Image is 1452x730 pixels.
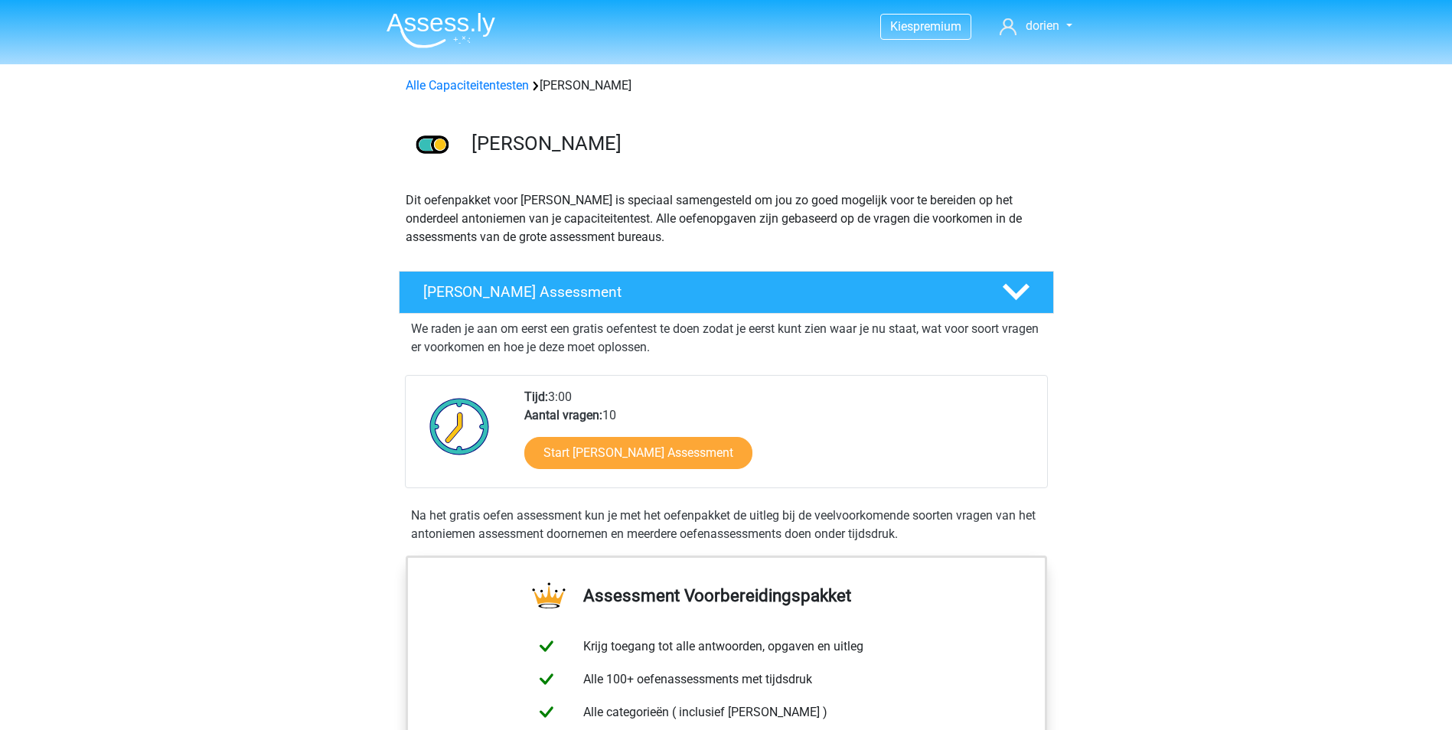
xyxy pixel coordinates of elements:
[890,19,913,34] span: Kies
[411,320,1042,357] p: We raden je aan om eerst een gratis oefentest te doen zodat je eerst kunt zien waar je nu staat, ...
[387,12,495,48] img: Assessly
[1026,18,1059,33] span: dorien
[524,408,602,422] b: Aantal vragen:
[913,19,961,34] span: premium
[524,389,548,404] b: Tijd:
[423,283,977,301] h4: [PERSON_NAME] Assessment
[406,78,529,93] a: Alle Capaciteitentesten
[994,17,1078,35] a: dorien
[400,77,1053,95] div: [PERSON_NAME]
[471,132,1042,155] h3: [PERSON_NAME]
[393,271,1060,314] a: [PERSON_NAME] Assessment
[421,388,498,464] img: Klok
[513,388,1046,487] div: 3:00 10
[405,507,1048,543] div: Na het gratis oefen assessment kun je met het oefenpakket de uitleg bij de veelvoorkomende soorte...
[406,191,1047,246] p: Dit oefenpakket voor [PERSON_NAME] is speciaal samengesteld om jou zo goed mogelijk voor te berei...
[400,113,465,178] img: antoniemen
[524,437,752,469] a: Start [PERSON_NAME] Assessment
[881,16,971,37] a: Kiespremium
